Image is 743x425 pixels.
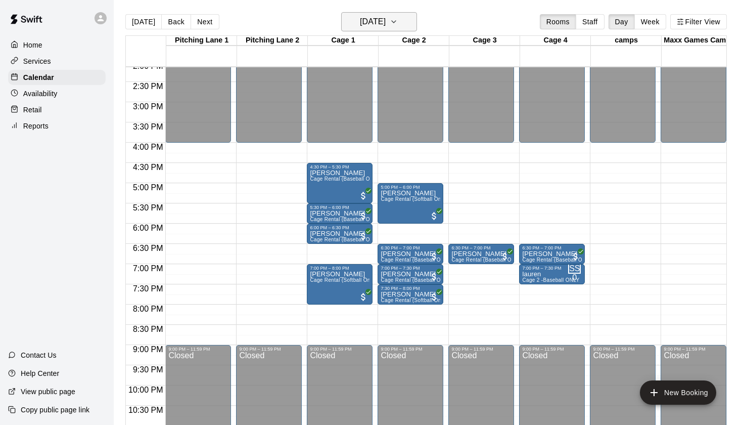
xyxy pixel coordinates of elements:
span: 4:30 PM [130,163,166,172]
div: 7:00 PM – 7:30 PM: lauren [519,264,585,284]
span: 4:00 PM [130,143,166,151]
p: Reports [23,121,49,131]
div: Cage 2 [379,36,449,46]
div: 9:00 PM – 11:59 PM [522,347,582,352]
span: 5:00 PM [130,183,166,192]
span: 7:00 PM [130,264,166,273]
div: 9:00 PM – 11:59 PM [168,347,228,352]
div: 7:30 PM – 8:00 PM: Hailey Lanthier [378,284,443,305]
div: Sluggerz Staff [568,264,581,274]
span: Cage Rental (Baseball Only) [522,257,591,263]
span: All customers have paid [429,272,439,282]
div: 5:30 PM – 6:00 PM [310,205,369,210]
span: Cage Rental (Softball Only) [381,196,447,202]
p: View public page [21,387,75,397]
span: All customers have paid [500,251,510,262]
div: 6:30 PM – 7:00 PM: Tyson Lukenda [448,244,514,264]
span: 7:30 PM [130,284,166,293]
div: Maxx Games Camp [662,36,732,46]
span: 2:30 PM [130,82,166,91]
div: 7:30 PM – 8:00 PM [381,286,440,291]
span: Cage Rental (Baseball Only) [381,257,449,263]
button: Rooms [540,14,576,29]
div: 6:00 PM – 6:30 PM [310,225,369,230]
div: 9:00 PM – 11:59 PM [593,347,653,352]
div: 9:00 PM – 11:59 PM [451,347,511,352]
span: 0 [572,273,577,282]
a: Retail [8,102,106,117]
div: 7:00 PM – 7:30 PM: Gavin Lanthier [378,264,443,284]
div: 7:00 PM – 7:30 PM [522,266,582,271]
div: 4:30 PM – 5:30 PM: Edward Stewart [307,163,373,203]
a: Services [8,54,106,69]
span: SS [569,264,580,273]
span: All customers have paid [358,191,368,201]
a: Reports [8,118,106,134]
a: Calendar [8,70,106,85]
span: All customers have paid [571,251,581,262]
div: 6:00 PM – 6:30 PM: Liam Williams [307,224,373,244]
span: 8:30 PM [130,325,166,333]
span: All customers have paid [358,292,368,302]
span: Cage Rental (Baseball Only) [310,217,379,222]
div: 7:00 PM – 8:00 PM [310,266,369,271]
button: [DATE] [125,14,162,29]
span: 10:30 PM [126,406,165,414]
h6: [DATE] [360,15,386,29]
div: 6:30 PM – 7:00 PM: Lauren DeRoche [519,244,585,264]
span: 9:00 PM [130,345,166,354]
span: Cage Rental (Softball Only) [310,277,376,283]
span: 6:30 PM [130,244,166,252]
div: 7:00 PM – 7:30 PM [381,266,440,271]
span: 9:30 PM [130,365,166,374]
p: Help Center [21,368,59,378]
button: Next [191,14,219,29]
button: [DATE] [341,12,417,31]
p: Services [23,56,51,66]
div: 5:30 PM – 6:00 PM: August Polak [307,203,373,224]
span: Cage 2 -Baseball ONLY [522,277,579,283]
button: Staff [576,14,605,29]
span: 5:30 PM [130,203,166,212]
span: 10:00 PM [126,386,165,394]
div: 9:00 PM – 11:59 PM [664,347,723,352]
div: 5:00 PM – 6:00 PM [381,185,440,190]
div: Cage 4 [520,36,591,46]
span: All customers have paid [429,251,439,262]
span: Cage Rental (Baseball Only) [451,257,520,263]
span: Cage Rental (Baseball Only) [310,176,379,182]
div: Cage 1 [308,36,379,46]
span: 6:00 PM [130,224,166,232]
div: 6:30 PM – 7:00 PM [522,245,582,250]
div: 9:00 PM – 11:59 PM [310,347,369,352]
div: Pitching Lane 1 [166,36,237,46]
span: Cage Rental (Softball Only) [381,297,447,303]
div: Cage 3 [449,36,520,46]
button: Filter View [670,14,727,29]
span: 3:00 PM [130,102,166,111]
span: Cage Rental (Baseball Only) [310,237,379,242]
span: All customers have paid [358,211,368,221]
div: 7:00 PM – 8:00 PM: Tyson Bissonnette [307,264,373,305]
button: Back [161,14,191,29]
p: Availability [23,89,58,99]
div: 6:30 PM – 7:00 PM: Brandon Molnar [378,244,443,264]
a: Availability [8,86,106,101]
p: Home [23,40,42,50]
span: All customers have paid [358,231,368,241]
span: Sluggerz Staff [572,264,581,282]
span: All customers have paid [429,211,439,221]
div: 4:30 PM – 5:30 PM [310,164,369,169]
span: 3:30 PM [130,122,166,131]
a: Home [8,37,106,53]
div: camps [591,36,662,46]
button: Day [609,14,635,29]
span: 8:00 PM [130,305,166,313]
div: 5:00 PM – 6:00 PM: Mark Harding [378,183,443,224]
span: Cage Rental (Baseball Only) [381,277,449,283]
p: Contact Us [21,350,57,360]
